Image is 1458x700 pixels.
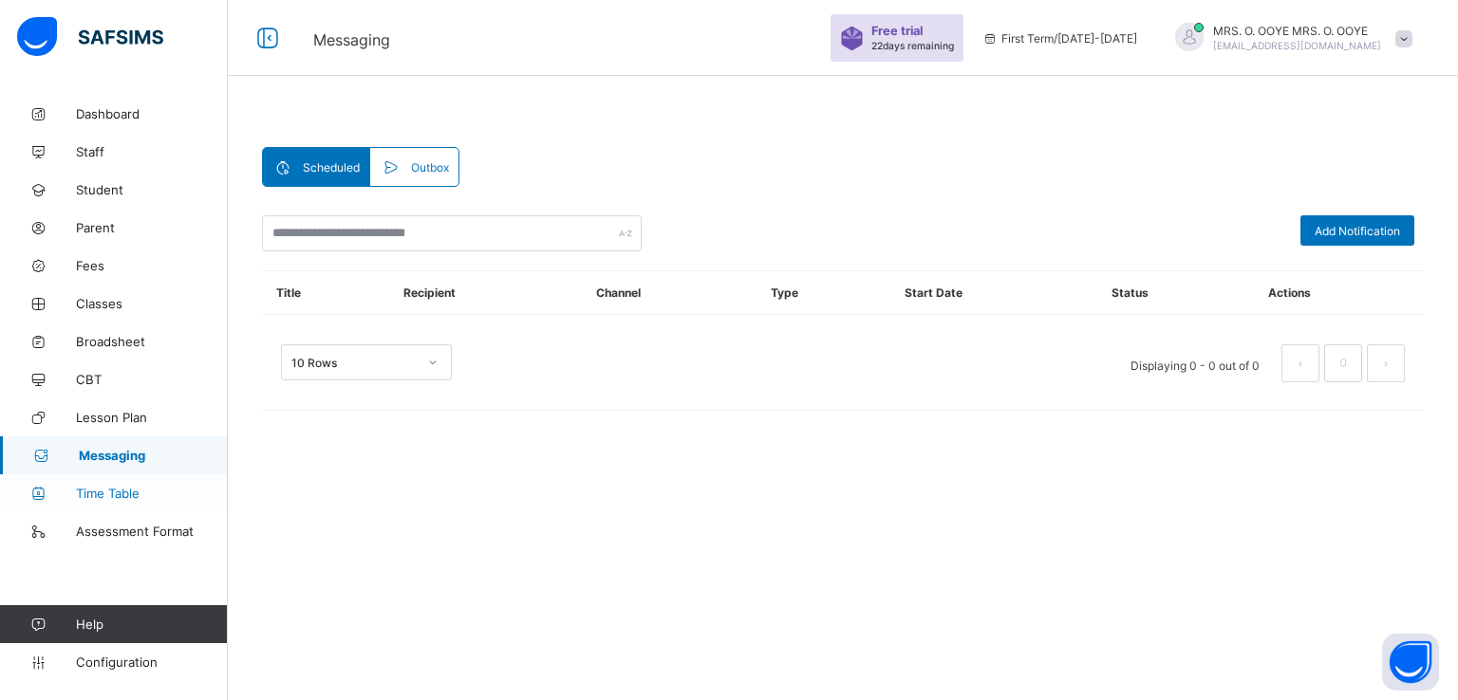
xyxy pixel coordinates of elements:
th: Recipient [389,271,582,315]
span: Staff [76,144,228,159]
span: MRS. O. OOYE MRS. O. OOYE [1213,24,1381,38]
img: safsims [17,17,163,57]
th: Actions [1254,271,1424,315]
th: Channel [582,271,757,315]
span: Fees [76,258,228,273]
span: Dashboard [76,106,228,121]
div: MRS. O. OOYEMRS. O. OOYE [1156,23,1422,54]
span: Time Table [76,486,228,501]
span: session/term information [982,31,1137,46]
span: Scheduled [303,160,360,175]
span: Lesson Plan [76,410,228,425]
span: Outbox [411,160,449,175]
span: Student [76,182,228,197]
li: 0 [1324,344,1362,382]
a: 0 [1334,351,1352,376]
span: [EMAIL_ADDRESS][DOMAIN_NAME] [1213,40,1381,51]
th: Type [757,271,890,315]
li: 下一页 [1367,344,1405,382]
span: Classes [76,296,228,311]
th: Status [1097,271,1254,315]
th: Title [262,271,389,315]
span: Messaging [79,448,228,463]
span: Free trial [871,24,944,38]
span: Assessment Format [76,524,228,539]
button: next page [1367,344,1405,382]
li: Displaying 0 - 0 out of 0 [1116,344,1274,382]
button: Open asap [1382,634,1439,691]
span: Broadsheet [76,334,228,349]
button: prev page [1281,344,1319,382]
span: 22 days remaining [871,40,954,51]
img: sticker-purple.71386a28dfed39d6af7621340158ba97.svg [840,27,864,50]
span: Add Notification [1315,224,1400,238]
li: 上一页 [1281,344,1319,382]
span: CBT [76,372,228,387]
div: 10 Rows [291,356,417,370]
span: Messaging [313,30,390,49]
span: Configuration [76,654,227,670]
span: Help [76,617,227,632]
span: Parent [76,220,228,235]
th: Start Date [890,271,1097,315]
